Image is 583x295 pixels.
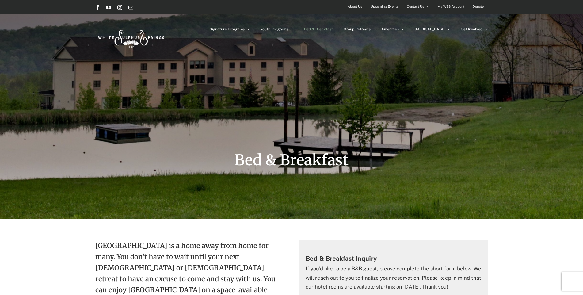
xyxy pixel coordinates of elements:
[261,27,288,31] span: Youth Programs
[210,27,245,31] span: Signature Programs
[415,27,445,31] span: [MEDICAL_DATA]
[304,14,333,44] a: Bed & Breakfast
[306,264,482,291] p: If you'd like to be a B&B guest, please complete the short form below. We will reach out to you t...
[306,254,482,262] h3: Bed & Breakfast Inquiry
[95,23,166,52] img: White Sulphur Springs Logo
[381,14,404,44] a: Amenities
[371,2,398,11] span: Upcoming Events
[348,2,362,11] span: About Us
[210,14,250,44] a: Signature Programs
[461,14,488,44] a: Get Involved
[344,27,371,31] span: Group Retreats
[381,27,399,31] span: Amenities
[437,2,464,11] span: My WSS Account
[407,2,424,11] span: Contact Us
[106,5,111,10] a: YouTube
[261,14,293,44] a: Youth Programs
[304,27,333,31] span: Bed & Breakfast
[117,5,122,10] a: Instagram
[210,14,488,44] nav: Main Menu
[95,5,100,10] a: Facebook
[234,151,349,169] span: Bed & Breakfast
[344,14,371,44] a: Group Retreats
[415,14,450,44] a: [MEDICAL_DATA]
[461,27,482,31] span: Get Involved
[128,5,133,10] a: Email
[473,2,484,11] span: Donate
